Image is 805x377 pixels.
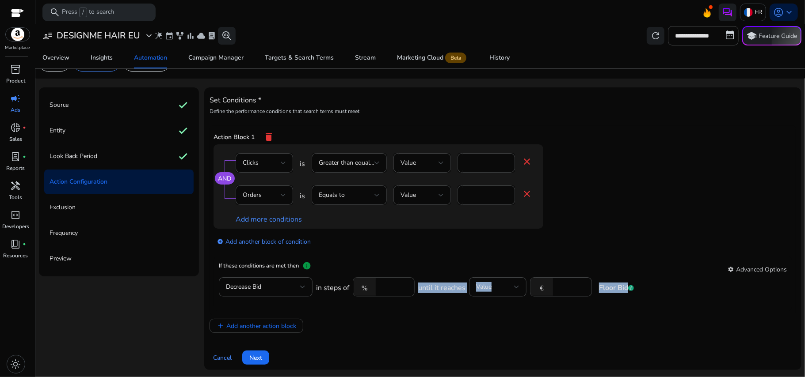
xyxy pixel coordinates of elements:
[401,158,416,167] span: Value
[165,31,174,40] span: event
[397,54,468,61] div: Marketing Cloud
[2,222,29,230] p: Developers
[354,278,376,296] mat-icon: %
[355,55,376,61] div: Stream
[213,353,232,362] span: Cancel
[599,283,634,293] span: Floor Bid
[489,55,510,61] div: History
[217,237,223,246] mat-icon: add_circle
[650,30,661,41] span: refresh
[316,283,349,293] span: in steps of
[242,351,269,365] button: Next
[57,30,140,41] h3: DESIGNME HAIR EU
[23,242,27,246] span: fiber_manual_record
[178,149,188,163] mat-icon: check
[226,321,296,331] span: Add another action block
[154,31,163,40] span: wand_stars
[319,191,345,199] span: Equals to
[214,132,255,142] p: Action Block 1
[210,319,303,333] button: Add another action block
[219,261,299,277] h4: If these conditions are met then
[7,164,25,172] p: Reports
[9,193,23,201] p: Tools
[11,93,21,104] span: campaign
[773,7,784,18] span: account_circle
[134,55,167,61] div: Automation
[302,261,311,270] span: info
[759,32,797,41] p: Feature Guide
[522,156,532,167] mat-icon: close
[50,124,65,138] p: Entity
[263,129,274,144] mat-icon: delete
[11,359,21,369] span: light_mode
[6,77,25,85] p: Product
[265,55,334,61] div: Targets & Search Terms
[300,191,305,201] span: is
[218,174,231,183] a: AND
[249,353,262,362] span: Next
[445,53,466,63] span: Beta
[236,215,302,224] a: Add more conditions
[91,55,113,61] div: Insights
[221,30,232,41] span: search_insights
[50,226,78,240] p: Frequency
[11,239,21,249] span: book_4
[226,283,261,291] span: Decrease Bid
[175,31,184,40] span: family_history
[50,200,76,215] p: Exclusion
[186,31,195,40] span: bar_chart
[178,124,188,138] mat-icon: check
[476,283,492,291] span: Value
[11,181,21,191] span: handyman
[11,122,21,133] span: donut_small
[62,8,114,17] p: Press to search
[9,135,22,143] p: Sales
[11,151,21,162] span: lab_profile
[243,191,262,199] span: Orders
[5,45,30,51] p: Marketplace
[23,155,27,158] span: fiber_manual_record
[742,26,801,45] button: schoolFeature Guide
[210,108,796,115] p: Define the performance conditions that search terms must meet
[79,8,87,17] span: /
[50,252,72,266] p: Preview
[319,158,378,167] span: Greater than equal to
[747,30,757,41] span: school
[210,351,235,365] button: Cancel
[522,188,532,199] mat-icon: close
[744,8,753,17] img: fr.svg
[50,98,69,112] p: Source
[217,236,311,246] a: Add another block of condition
[11,64,21,75] span: inventory_2
[50,149,97,163] p: Look Back Period
[6,28,30,41] img: amazon.svg
[210,96,796,105] h4: Set Conditions *
[188,55,244,61] div: Campaign Manager
[243,158,259,167] span: Clicks
[11,106,21,114] p: Ads
[4,252,28,260] p: Resources
[178,98,188,112] mat-icon: check
[300,158,305,169] span: is
[755,4,762,20] p: FR
[647,27,664,45] button: refresh
[784,7,794,18] span: keyboard_arrow_down
[217,322,225,330] mat-icon: add
[42,55,69,61] div: Overview
[401,191,416,199] span: Value
[207,31,216,40] span: lab_profile
[531,278,553,296] mat-icon: €
[197,31,206,40] span: cloud
[144,30,154,41] span: expand_more
[50,175,107,189] p: Action Configuration
[23,126,27,129] span: fiber_manual_record
[218,27,236,45] button: search_insights
[418,283,465,293] span: until it reaches
[50,7,60,18] span: search
[42,30,53,41] span: user_attributes
[11,210,21,220] span: code_blocks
